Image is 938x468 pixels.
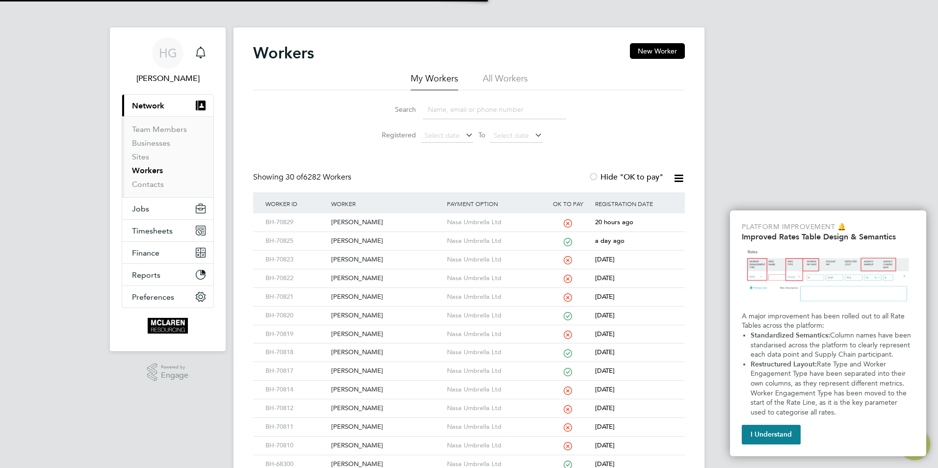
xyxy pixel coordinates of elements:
[329,418,444,436] div: [PERSON_NAME]
[595,292,615,301] span: [DATE]
[329,307,444,325] div: [PERSON_NAME]
[751,360,817,368] strong: Restructured Layout:
[595,311,615,319] span: [DATE]
[595,218,633,226] span: 20 hours ago
[742,232,914,241] h2: Improved Rates Table Design & Semantics
[132,204,149,213] span: Jobs
[424,131,460,140] span: Select date
[742,312,914,331] p: A major improvement has been rolled out to all Rate Tables across the platform:
[263,343,329,362] div: BH-70818
[263,307,329,325] div: BH-70820
[595,236,625,245] span: a day ago
[263,399,329,417] div: BH-70812
[595,274,615,282] span: [DATE]
[595,441,615,449] span: [DATE]
[122,73,214,84] span: Harry Gelb
[132,152,149,161] a: Sites
[263,232,329,250] div: BH-70825
[444,213,544,232] div: Nasa Umbrella Ltd
[595,422,615,431] span: [DATE]
[593,192,675,215] div: Registration Date
[132,248,159,258] span: Finance
[263,362,329,380] div: BH-70817
[751,360,909,416] span: Rate Type and Worker Engagement Type have been separated into their own columns, as they represen...
[122,37,214,84] a: Go to account details
[263,437,329,455] div: BH-70810
[263,192,329,215] div: Worker ID
[329,251,444,269] div: [PERSON_NAME]
[132,270,160,280] span: Reports
[329,343,444,362] div: [PERSON_NAME]
[444,192,544,215] div: Payment Option
[742,245,914,308] img: Updated Rates Table Design & Semantics
[263,418,329,436] div: BH-70811
[329,362,444,380] div: [PERSON_NAME]
[595,366,615,375] span: [DATE]
[423,100,566,119] input: Name, email or phone number
[329,213,444,232] div: [PERSON_NAME]
[110,27,226,351] nav: Main navigation
[444,325,544,343] div: Nasa Umbrella Ltd
[483,73,528,90] li: All Workers
[132,292,174,302] span: Preferences
[444,418,544,436] div: Nasa Umbrella Ltd
[595,330,615,338] span: [DATE]
[444,307,544,325] div: Nasa Umbrella Ltd
[630,43,685,59] button: New Worker
[329,192,444,215] div: Worker
[444,437,544,455] div: Nasa Umbrella Ltd
[730,210,926,456] div: Improved Rate Table Semantics
[148,318,187,334] img: mclaren-logo-retina.png
[475,129,488,141] span: To
[263,251,329,269] div: BH-70823
[494,131,529,140] span: Select date
[372,130,416,139] label: Registered
[329,325,444,343] div: [PERSON_NAME]
[444,251,544,269] div: Nasa Umbrella Ltd
[444,232,544,250] div: Nasa Umbrella Ltd
[132,180,164,189] a: Contacts
[132,138,170,148] a: Businesses
[161,363,188,371] span: Powered by
[132,226,173,235] span: Timesheets
[263,269,329,287] div: BH-70822
[329,399,444,417] div: [PERSON_NAME]
[253,43,314,63] h2: Workers
[751,331,830,339] strong: Standardized Semantics:
[742,222,914,232] p: Platform Improvement 🔔
[444,399,544,417] div: Nasa Umbrella Ltd
[444,381,544,399] div: Nasa Umbrella Ltd
[263,288,329,306] div: BH-70821
[589,172,663,182] label: Hide "OK to pay"
[595,385,615,393] span: [DATE]
[742,425,801,444] button: I Understand
[543,192,593,215] div: OK to pay
[751,331,913,359] span: Column names have been standarised across the platform to clearly represent each data point and S...
[329,437,444,455] div: [PERSON_NAME]
[329,381,444,399] div: [PERSON_NAME]
[122,318,214,334] a: Go to home page
[595,255,615,263] span: [DATE]
[444,343,544,362] div: Nasa Umbrella Ltd
[159,47,177,59] span: HG
[132,125,187,134] a: Team Members
[595,404,615,412] span: [DATE]
[329,288,444,306] div: [PERSON_NAME]
[595,348,615,356] span: [DATE]
[132,101,164,110] span: Network
[263,381,329,399] div: BH-70814
[411,73,458,90] li: My Workers
[253,172,353,182] div: Showing
[263,213,329,232] div: BH-70829
[372,105,416,114] label: Search
[263,325,329,343] div: BH-70819
[286,172,351,182] span: 6282 Workers
[444,362,544,380] div: Nasa Umbrella Ltd
[286,172,303,182] span: 30 of
[444,288,544,306] div: Nasa Umbrella Ltd
[329,269,444,287] div: [PERSON_NAME]
[329,232,444,250] div: [PERSON_NAME]
[444,269,544,287] div: Nasa Umbrella Ltd
[132,166,163,175] a: Workers
[595,460,615,468] span: [DATE]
